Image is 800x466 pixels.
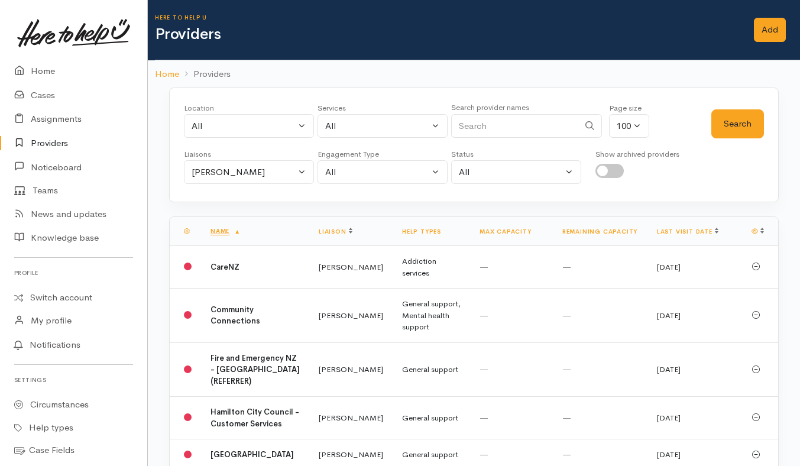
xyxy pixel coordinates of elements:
[318,148,448,160] div: Engagement Type
[210,353,300,386] b: Fire and Emergency NZ - [GEOGRAPHIC_DATA] (REFERRER)
[393,397,470,439] td: General support
[309,246,393,289] td: [PERSON_NAME]
[562,449,571,459] span: —
[617,119,631,133] div: 100
[318,102,448,114] div: Services
[609,114,649,138] button: 100
[393,246,470,289] td: Addiction services
[647,397,742,439] td: [DATE]
[155,26,740,43] h1: Providers
[155,14,740,21] h6: Here to help u
[480,310,488,321] span: —
[562,262,571,272] span: —
[148,60,800,88] nav: breadcrumb
[325,119,429,133] div: All
[210,227,241,235] a: Name
[480,262,488,272] span: —
[459,166,563,179] div: All
[14,372,133,388] h6: Settings
[309,397,393,439] td: [PERSON_NAME]
[480,228,532,235] a: Max capacity
[155,67,179,81] a: Home
[14,265,133,281] h6: Profile
[480,449,488,459] span: —
[210,262,239,272] b: CareNZ
[647,342,742,397] td: [DATE]
[451,160,581,185] button: All
[192,166,296,179] div: [PERSON_NAME]
[192,119,296,133] div: All
[754,18,786,42] a: Add
[184,114,314,138] button: All
[184,148,314,160] div: Liaisons
[184,160,314,185] button: Helena Kaufononga
[393,289,470,343] td: General support, Mental health support
[480,364,488,374] span: —
[319,228,352,235] a: Liaison
[562,228,637,235] a: Remaining capacity
[210,449,294,459] b: [GEOGRAPHIC_DATA]
[210,407,299,429] b: Hamilton City Council - Customer Services
[393,342,470,397] td: General support
[647,289,742,343] td: [DATE]
[595,148,679,160] div: Show archived providers
[562,413,571,423] span: —
[562,310,571,321] span: —
[451,102,529,112] small: Search provider names
[562,364,571,374] span: —
[402,228,441,235] a: Help types
[480,413,488,423] span: —
[647,246,742,289] td: [DATE]
[657,228,718,235] a: Last visit date
[309,289,393,343] td: [PERSON_NAME]
[451,114,579,138] input: Search
[318,160,448,185] button: All
[325,166,429,179] div: All
[318,114,448,138] button: All
[184,102,314,114] div: Location
[609,102,649,114] div: Page size
[711,109,764,138] button: Search
[309,342,393,397] td: [PERSON_NAME]
[210,305,260,326] b: Community Connections
[179,67,231,81] li: Providers
[451,148,581,160] div: Status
